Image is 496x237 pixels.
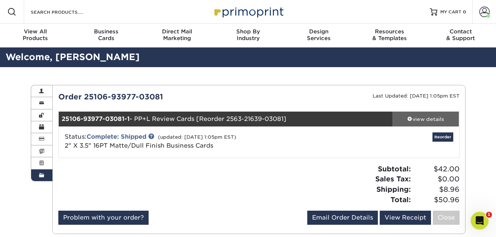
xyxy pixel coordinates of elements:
[213,28,283,42] div: Industry
[283,28,354,42] div: Services
[376,185,411,193] strong: Shipping:
[62,115,130,122] strong: 25106-93977-03081-1
[71,28,142,42] div: Cards
[71,28,142,35] span: Business
[59,132,325,150] div: Status:
[392,112,459,126] a: view details
[30,7,103,16] input: SEARCH PRODUCTS.....
[413,164,460,174] span: $42.00
[283,28,354,35] span: Design
[142,28,213,35] span: Direct Mail
[158,134,236,140] small: (updated: [DATE] 1:05pm EST)
[58,211,149,225] a: Problem with your order?
[283,24,354,47] a: DesignServices
[486,212,492,218] span: 1
[392,115,459,123] div: view details
[432,132,453,142] a: Reorder
[307,211,378,225] a: Email Order Details
[433,211,460,225] a: Close
[65,142,213,149] span: 2" X 3.5" 16PT Matte/Dull Finish Business Cards
[390,195,411,204] strong: Total:
[375,175,411,183] strong: Sales Tax:
[211,4,285,20] img: Primoprint
[354,24,425,47] a: Resources& Templates
[142,24,213,47] a: Direct MailMarketing
[425,24,496,47] a: Contact& Support
[373,93,460,99] small: Last Updated: [DATE] 1:05pm EST
[59,112,392,126] div: - PP+L Review Cards [Reorder 2563-21639-03081]
[413,195,460,205] span: $50.96
[354,28,425,35] span: Resources
[380,211,431,225] a: View Receipt
[425,28,496,35] span: Contact
[378,165,411,173] strong: Subtotal:
[463,9,466,14] span: 0
[71,24,142,47] a: BusinessCards
[440,9,461,15] span: MY CART
[471,212,489,230] iframe: Intercom live chat
[354,28,425,42] div: & Templates
[413,184,460,195] span: $8.96
[213,24,283,47] a: Shop ByIndustry
[142,28,213,42] div: Marketing
[213,28,283,35] span: Shop By
[413,174,460,184] span: $0.00
[53,91,259,102] div: Order 25106-93977-03081
[87,133,146,140] a: Complete: Shipped
[425,28,496,42] div: & Support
